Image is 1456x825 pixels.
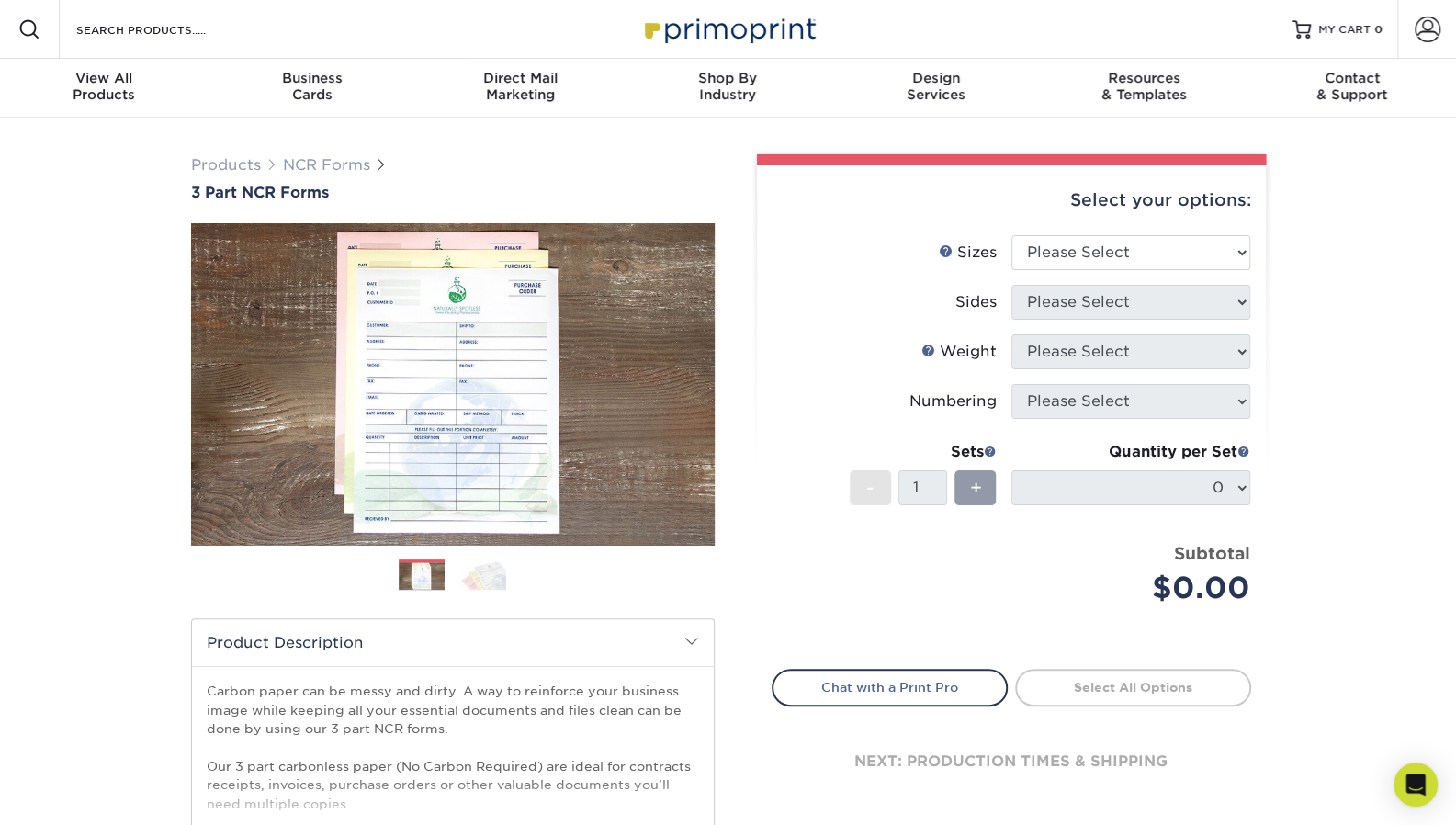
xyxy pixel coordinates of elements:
[866,474,875,502] span: -
[832,70,1040,86] span: Design
[1025,566,1250,610] div: $0.00
[1248,59,1456,118] a: Contact& Support
[1040,70,1247,86] span: Resources
[850,441,997,463] div: Sets
[208,70,415,103] div: Cards
[208,70,415,86] span: Business
[1318,22,1371,38] span: MY CART
[74,18,254,40] input: SEARCH PRODUCTS.....
[1394,763,1438,807] div: Open Intercom Messenger
[416,70,624,103] div: Marketing
[1040,70,1247,103] div: & Templates
[1248,70,1456,103] div: & Support
[191,203,715,565] img: 3 Part NCR Forms 01
[416,59,624,118] a: Direct MailMarketing
[191,156,261,174] a: Products
[283,156,370,174] a: NCR Forms
[921,341,997,363] div: Weight
[624,59,831,118] a: Shop ByIndustry
[969,474,981,502] span: +
[1040,59,1247,118] a: Resources& Templates
[624,70,831,86] span: Shop By
[832,59,1040,118] a: DesignServices
[832,70,1040,103] div: Services
[955,291,997,313] div: Sides
[772,165,1251,235] div: Select your options:
[1374,23,1383,36] span: 0
[637,9,820,49] img: Primoprint
[1011,441,1250,463] div: Quantity per Set
[624,70,831,103] div: Industry
[192,619,714,666] h2: Product Description
[399,560,445,593] img: NCR Forms 01
[191,184,715,201] a: 3 Part NCR Forms
[460,559,506,591] img: NCR Forms 02
[1174,543,1250,563] strong: Subtotal
[772,706,1251,817] div: next: production times & shipping
[1248,70,1456,86] span: Contact
[191,184,329,201] span: 3 Part NCR Forms
[772,669,1008,706] a: Chat with a Print Pro
[1015,669,1251,706] a: Select All Options
[416,70,624,86] span: Direct Mail
[208,59,415,118] a: BusinessCards
[909,390,997,412] div: Numbering
[939,242,997,264] div: Sizes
